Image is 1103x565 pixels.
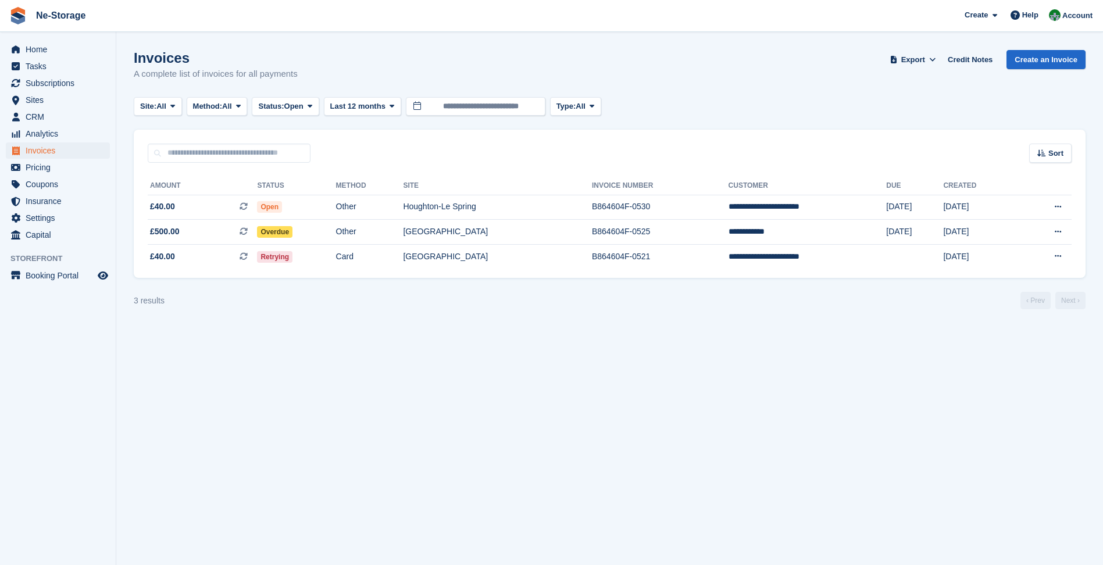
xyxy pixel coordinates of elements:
span: Storefront [10,253,116,264]
span: Invoices [26,142,95,159]
td: [DATE] [943,220,1017,245]
td: [DATE] [943,195,1017,220]
a: Preview store [96,269,110,282]
span: Create [965,9,988,21]
td: [DATE] [886,220,943,245]
span: Insurance [26,193,95,209]
span: Last 12 months [330,101,385,112]
span: Account [1062,10,1093,22]
a: menu [6,92,110,108]
td: B864604F-0521 [592,244,729,269]
span: Subscriptions [26,75,95,91]
td: [DATE] [886,195,943,220]
span: Site: [140,101,156,112]
button: Site: All [134,97,182,116]
a: Credit Notes [943,50,997,69]
span: Coupons [26,176,95,192]
span: Pricing [26,159,95,176]
td: [GEOGRAPHIC_DATA] [403,244,592,269]
span: Method: [193,101,223,112]
button: Type: All [550,97,601,116]
span: All [156,101,166,112]
a: menu [6,193,110,209]
span: Open [284,101,304,112]
th: Status [257,177,335,195]
span: Capital [26,227,95,243]
a: Ne-Storage [31,6,90,25]
td: Houghton-Le Spring [403,195,592,220]
th: Invoice Number [592,177,729,195]
span: All [576,101,586,112]
nav: Page [1018,292,1088,309]
span: Home [26,41,95,58]
th: Created [943,177,1017,195]
img: stora-icon-8386f47178a22dfd0bd8f6a31ec36ba5ce8667c1dd55bd0f319d3a0aa187defe.svg [9,7,27,24]
span: £40.00 [150,251,175,263]
a: menu [6,58,110,74]
span: Open [257,201,282,213]
span: CRM [26,109,95,125]
div: 3 results [134,295,165,307]
span: Settings [26,210,95,226]
span: Status: [258,101,284,112]
td: Other [336,195,404,220]
p: A complete list of invoices for all payments [134,67,298,81]
button: Status: Open [252,97,319,116]
a: Next [1055,292,1086,309]
th: Due [886,177,943,195]
a: menu [6,227,110,243]
span: Overdue [257,226,292,238]
a: menu [6,75,110,91]
a: menu [6,126,110,142]
img: Charlotte Nesbitt [1049,9,1061,21]
span: Help [1022,9,1038,21]
td: Card [336,244,404,269]
span: Sort [1048,148,1063,159]
span: Retrying [257,251,292,263]
span: Booking Portal [26,267,95,284]
a: Previous [1020,292,1051,309]
button: Method: All [187,97,248,116]
span: Export [901,54,925,66]
span: Type: [556,101,576,112]
a: menu [6,176,110,192]
th: Site [403,177,592,195]
td: Other [336,220,404,245]
th: Method [336,177,404,195]
span: £500.00 [150,226,180,238]
span: Sites [26,92,95,108]
span: £40.00 [150,201,175,213]
td: [GEOGRAPHIC_DATA] [403,220,592,245]
span: Analytics [26,126,95,142]
button: Export [887,50,938,69]
td: B864604F-0530 [592,195,729,220]
a: Create an Invoice [1006,50,1086,69]
a: menu [6,109,110,125]
a: menu [6,267,110,284]
a: menu [6,41,110,58]
h1: Invoices [134,50,298,66]
td: [DATE] [943,244,1017,269]
span: Tasks [26,58,95,74]
td: B864604F-0525 [592,220,729,245]
button: Last 12 months [324,97,401,116]
th: Customer [729,177,887,195]
a: menu [6,142,110,159]
th: Amount [148,177,257,195]
span: All [222,101,232,112]
a: menu [6,210,110,226]
a: menu [6,159,110,176]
